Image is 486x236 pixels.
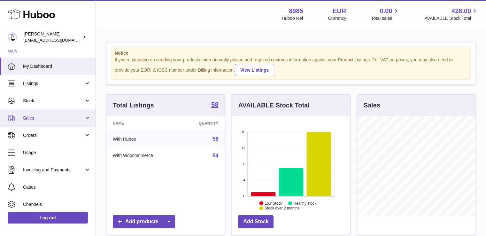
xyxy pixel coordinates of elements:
text: 12 [242,146,245,150]
a: Log out [8,212,88,224]
div: Huboo Ref [282,15,303,21]
td: With Woocommerce [106,147,180,164]
th: Name [106,116,180,131]
span: AVAILABLE Stock Total [424,15,478,21]
span: My Dashboard [23,63,91,69]
a: Add Stock [238,215,274,228]
img: info@dehaanlifestyle.nl [8,32,17,42]
a: View Listings [235,64,274,76]
text: 0 [243,194,245,198]
text: 8 [243,162,245,166]
span: Total sales [371,15,399,21]
span: Sales [23,115,84,121]
a: 428.00 AVAILABLE Stock Total [424,7,478,21]
text: Stock over 2 months [265,206,299,210]
span: Usage [23,150,91,156]
div: Currency [328,15,346,21]
span: Invoicing and Payments [23,167,84,173]
div: [PERSON_NAME] [24,31,81,43]
span: Channels [23,201,91,208]
a: 54 [213,153,219,158]
span: Cases [23,184,91,190]
td: With Huboo [106,131,180,147]
a: 0.00 Total sales [371,7,399,21]
a: 58 [211,101,218,109]
span: Stock [23,98,84,104]
span: 0.00 [380,7,392,15]
a: 58 [213,136,219,142]
strong: EUR [333,7,346,15]
div: If you're planning on sending your products internationally please add required customs informati... [115,57,467,76]
text: 16 [242,130,245,134]
strong: 58 [211,101,218,108]
text: Healthy stock [293,201,317,205]
span: 428.00 [451,7,471,15]
text: Low Stock [265,201,282,205]
span: Orders [23,132,84,138]
th: Quantity [180,116,225,131]
h3: Total Listings [113,101,154,110]
strong: Notice [115,50,467,56]
a: Add products [113,215,175,228]
strong: 8985 [289,7,303,15]
text: 4 [243,178,245,182]
span: Listings [23,81,84,87]
span: [EMAIL_ADDRESS][DOMAIN_NAME] [24,37,94,43]
h3: Sales [364,101,380,110]
h3: AVAILABLE Stock Total [238,101,309,110]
